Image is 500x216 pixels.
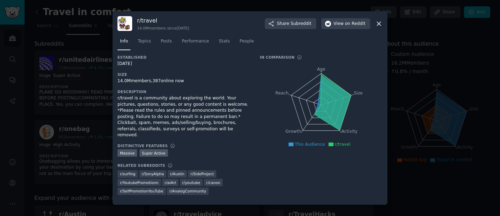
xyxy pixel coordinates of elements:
button: ShareSubreddit [265,18,316,30]
span: Posts [161,38,172,45]
span: Topics [138,38,151,45]
img: travel [117,16,132,31]
a: Posts [158,36,174,50]
span: r/ AnalogCommunity [169,189,206,194]
tspan: Reach [275,91,289,96]
span: This Audience [295,142,325,147]
tspan: Activity [342,129,358,134]
span: on Reddit [345,21,365,27]
span: Performance [182,38,209,45]
div: [DATE] [117,61,250,67]
span: r/ SonyAlpha [142,171,164,176]
span: r/ SideProject [190,171,214,176]
span: People [239,38,254,45]
span: r/ YoutubePromotionn [120,180,158,185]
div: Massive [117,149,137,157]
tspan: Growth [285,129,301,134]
h3: Distinctive Features [117,143,168,148]
span: Subreddit [291,21,311,27]
button: Viewon Reddit [321,18,370,30]
span: r/ Austin [170,171,184,176]
span: Share [277,21,311,27]
span: r/ canon [206,180,220,185]
span: r/ surfing [120,171,135,176]
div: 14.0M members, 387 online now [117,78,250,84]
div: r/travel is a community about exploring the world. Your pictures, questions, stories, or any good... [117,95,250,138]
h3: r/ travel [137,17,189,24]
span: Info [120,38,128,45]
span: r/travel [335,142,351,147]
span: r/ youtube [182,180,200,185]
a: Info [117,36,130,50]
h3: Related Subreddits [117,163,165,168]
span: View [333,21,365,27]
a: Performance [179,36,211,50]
tspan: Size [354,91,363,96]
h3: Size [117,72,250,77]
a: Topics [135,36,153,50]
span: r/ SelfPromotionYouTube [120,189,163,194]
div: Super Active [140,149,168,157]
h3: Description [117,89,250,94]
h3: In Comparison [260,55,295,60]
span: Stats [219,38,230,45]
tspan: Age [317,67,325,72]
a: People [237,36,256,50]
h3: Established [117,55,250,60]
a: Stats [216,36,232,50]
div: 14.0M members since [DATE] [137,26,189,31]
span: r/ aiArt [164,180,176,185]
